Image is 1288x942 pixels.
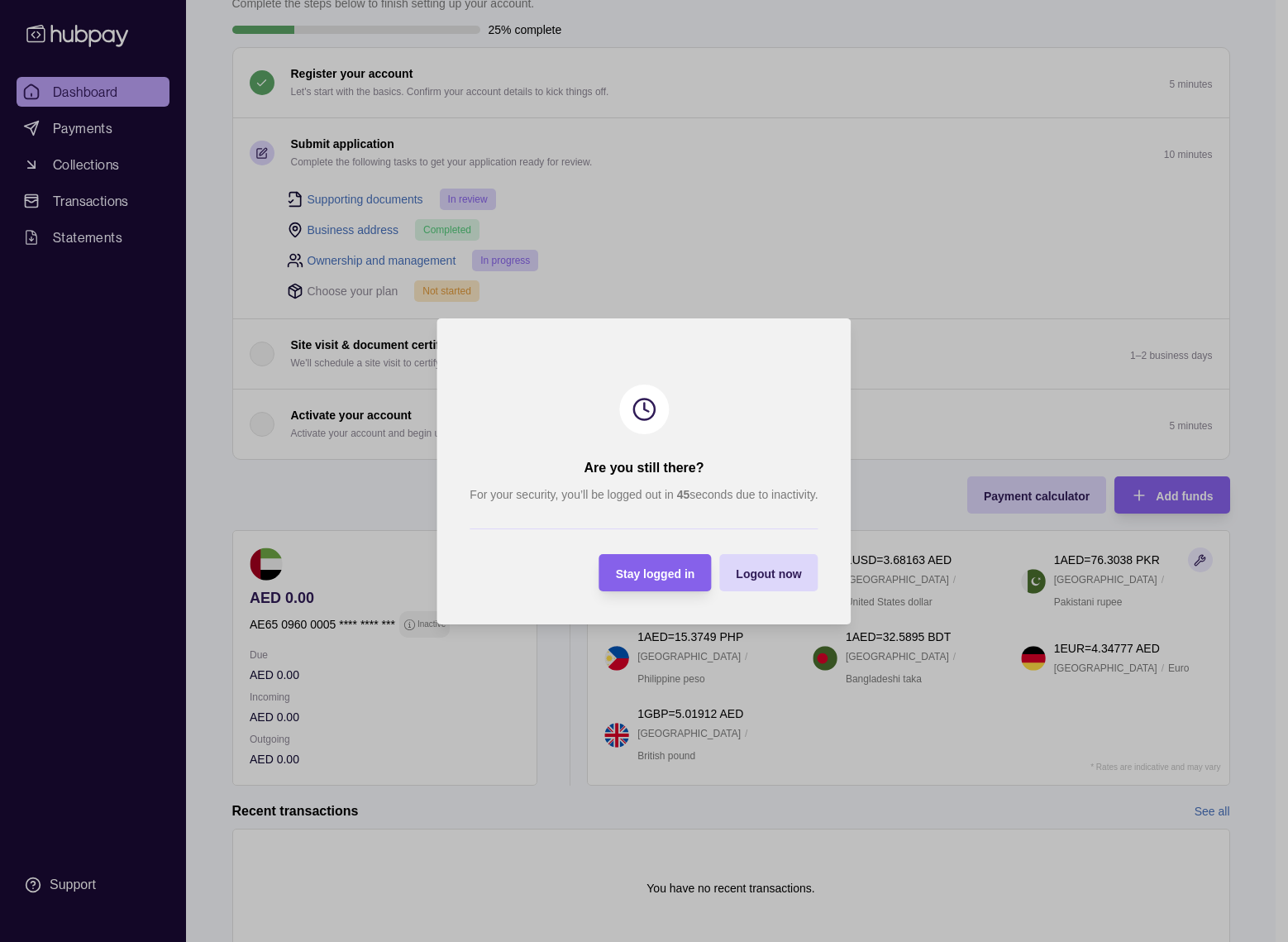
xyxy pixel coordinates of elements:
[677,488,690,501] strong: 45
[599,554,712,591] button: Stay logged in
[470,485,818,504] p: For your security, you’ll be logged out in seconds due to inactivity.
[584,459,704,477] h2: Are you still there?
[616,567,695,580] span: Stay logged in
[736,567,801,580] span: Logout now
[719,554,818,591] button: Logout now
